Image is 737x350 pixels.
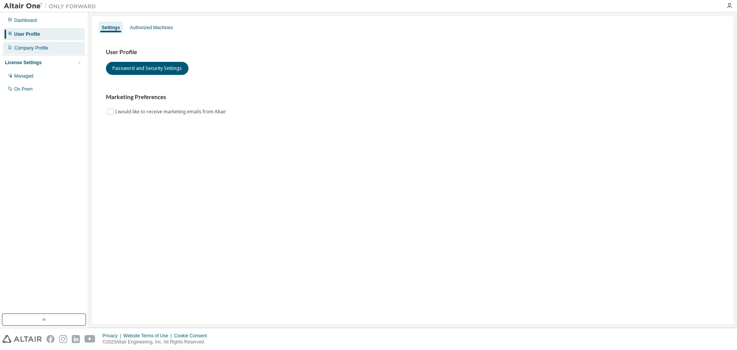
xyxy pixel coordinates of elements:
div: Website Terms of Use [123,333,174,339]
div: Authorized Machines [130,25,173,31]
div: Managed [14,73,33,79]
div: On Prem [14,86,33,92]
img: instagram.svg [59,335,67,343]
img: facebook.svg [46,335,55,343]
div: License Settings [5,60,41,66]
div: Company Profile [14,45,48,51]
h3: User Profile [106,48,719,56]
div: Dashboard [14,17,37,23]
h3: Marketing Preferences [106,93,719,101]
img: linkedin.svg [72,335,80,343]
button: Password and Security Settings [106,62,188,75]
div: Privacy [102,333,123,339]
img: altair_logo.svg [2,335,42,343]
div: Settings [102,25,120,31]
div: Cookie Consent [174,333,211,339]
p: © 2025 Altair Engineering, Inc. All Rights Reserved. [102,339,212,345]
img: youtube.svg [84,335,96,343]
div: User Profile [14,31,40,37]
label: I would like to receive marketing emails from Altair [115,107,228,116]
img: Altair One [4,2,100,10]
